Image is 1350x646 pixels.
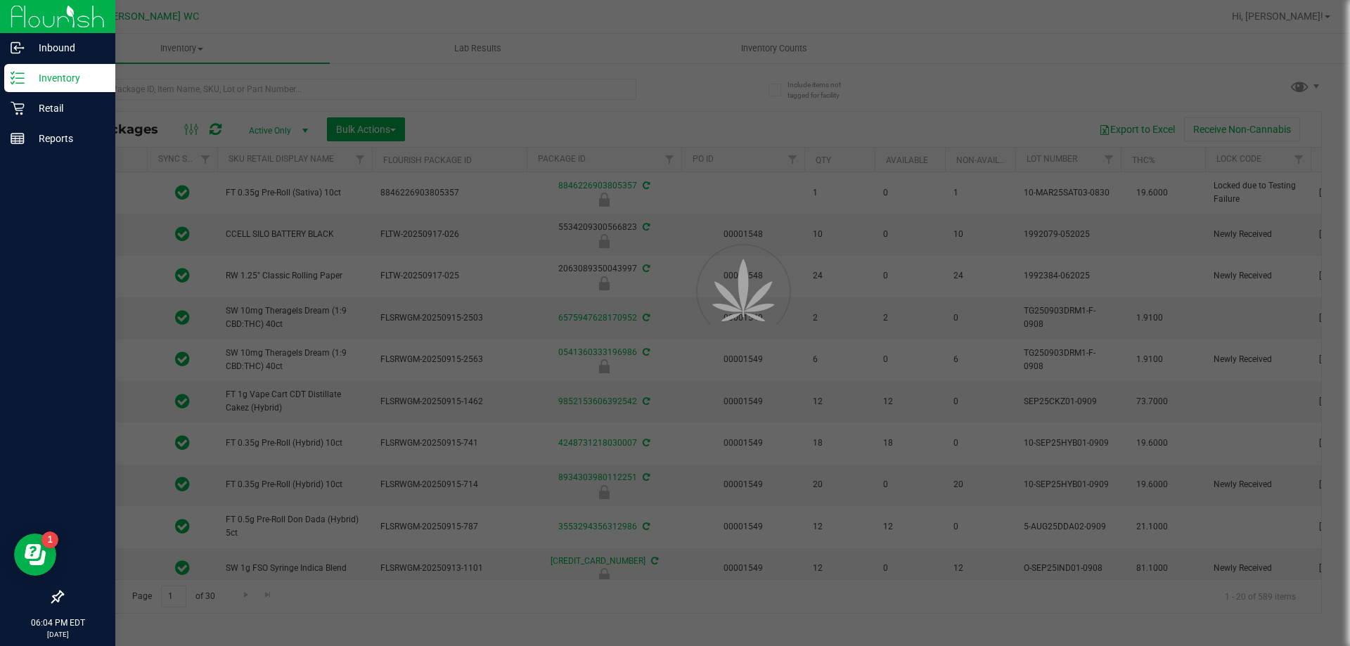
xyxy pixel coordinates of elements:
inline-svg: Inbound [11,41,25,55]
inline-svg: Reports [11,131,25,146]
p: 06:04 PM EDT [6,616,109,629]
p: Retail [25,100,109,117]
p: Inventory [25,70,109,86]
p: [DATE] [6,629,109,640]
iframe: Resource center [14,534,56,576]
inline-svg: Inventory [11,71,25,85]
iframe: Resource center unread badge [41,531,58,548]
inline-svg: Retail [11,101,25,115]
p: Inbound [25,39,109,56]
p: Reports [25,130,109,147]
